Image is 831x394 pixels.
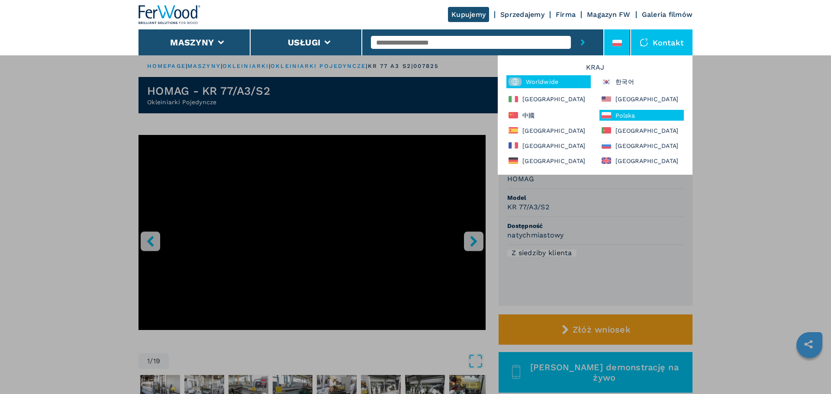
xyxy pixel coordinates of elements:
[640,38,648,47] img: Kontakt
[502,64,688,75] h6: kraj
[448,7,489,22] a: Kupujemy
[138,5,201,24] img: Ferwood
[506,93,591,106] div: [GEOGRAPHIC_DATA]
[571,29,595,55] button: submit-button
[642,10,693,19] a: Galeria filmów
[288,37,321,48] button: Usługi
[506,155,591,166] div: [GEOGRAPHIC_DATA]
[506,75,591,88] div: Worldwide
[599,125,684,136] div: [GEOGRAPHIC_DATA]
[500,10,544,19] a: Sprzedajemy
[587,10,631,19] a: Magazyn FW
[556,10,576,19] a: Firma
[599,110,684,121] div: Polska
[506,110,591,121] div: 中國
[599,155,684,166] div: [GEOGRAPHIC_DATA]
[599,93,684,106] div: [GEOGRAPHIC_DATA]
[599,140,684,151] div: [GEOGRAPHIC_DATA]
[170,37,214,48] button: Maszyny
[631,29,692,55] div: Kontakt
[599,75,684,88] div: 한국어
[506,140,591,151] div: [GEOGRAPHIC_DATA]
[506,125,591,136] div: [GEOGRAPHIC_DATA]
